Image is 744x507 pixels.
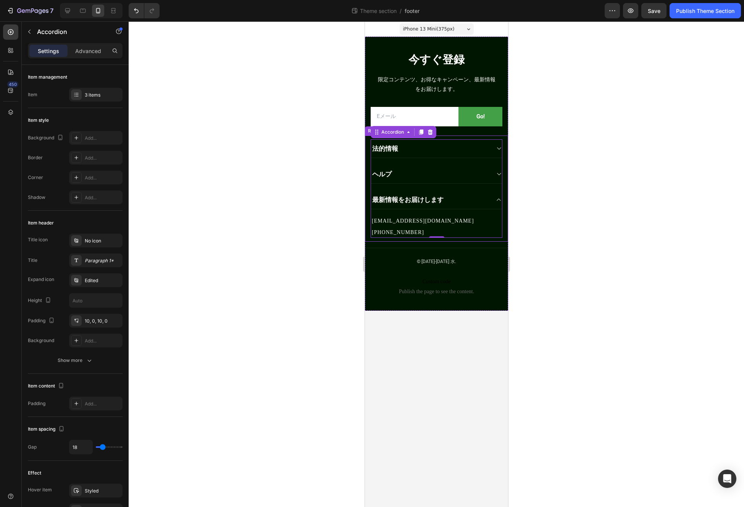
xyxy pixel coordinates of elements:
[85,257,121,264] div: Paragraph 1*
[28,470,41,476] div: Effect
[648,8,660,14] span: Save
[28,236,48,243] div: Title icon
[85,92,121,98] div: 3 items
[58,357,93,364] div: Show more
[28,257,37,264] div: Title
[28,174,43,181] div: Corner
[28,220,54,226] div: Item header
[129,3,160,18] div: Undo/Redo
[28,295,53,306] div: Height
[69,294,122,307] input: Auto
[28,74,67,81] div: Item management
[7,81,18,87] div: 450
[28,194,45,201] div: Shadow
[85,237,121,244] div: No icon
[38,47,59,55] p: Settings
[670,3,741,18] button: Publish Theme Section
[75,47,101,55] p: Advanced
[358,7,398,15] span: Theme section
[400,7,402,15] span: /
[28,117,49,124] div: Item style
[28,354,123,367] button: Show more
[3,3,57,18] button: 7
[28,276,54,283] div: Expand icon
[69,440,92,454] input: Auto
[85,135,121,142] div: Add...
[28,316,56,326] div: Padding
[365,21,508,507] iframe: Design area
[85,174,121,181] div: Add...
[50,6,53,15] p: 7
[676,7,734,15] div: Publish Theme Section
[28,337,54,344] div: Background
[28,444,37,450] div: Gap
[28,381,66,391] div: Item content
[85,194,121,201] div: Add...
[28,486,52,493] div: Hover item
[405,7,420,15] span: footer
[641,3,667,18] button: Save
[85,277,121,284] div: Edited
[28,154,43,161] div: Border
[85,488,121,494] div: Styled
[85,318,121,325] div: 10, 0, 10, 0
[28,424,66,434] div: Item spacing
[28,133,65,143] div: Background
[37,27,102,36] p: Accordion
[85,400,121,407] div: Add...
[718,470,736,488] div: Open Intercom Messenger
[28,400,45,407] div: Padding
[85,155,121,161] div: Add...
[28,91,37,98] div: Item
[85,337,121,344] div: Add...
